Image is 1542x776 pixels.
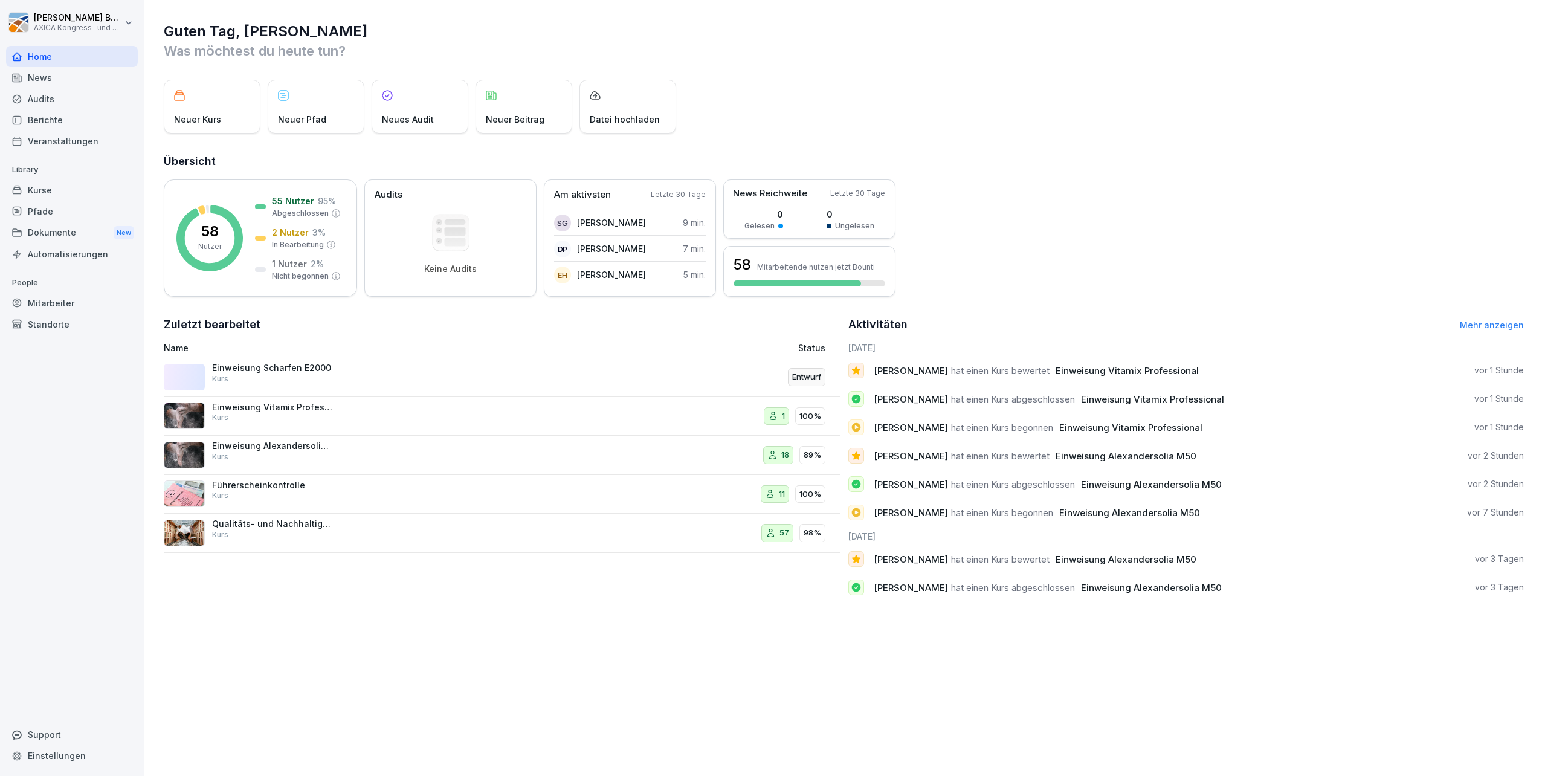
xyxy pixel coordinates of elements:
p: Gelesen [744,221,775,231]
p: Neuer Pfad [278,113,326,126]
p: In Bearbeitung [272,239,324,250]
p: 9 min. [683,216,706,229]
p: Neues Audit [382,113,434,126]
p: Ungelesen [835,221,874,231]
span: [PERSON_NAME] [874,479,948,490]
span: hat einen Kurs bewertet [951,554,1050,565]
p: 95 % [318,195,336,207]
p: vor 3 Tagen [1475,553,1524,565]
a: Berichte [6,109,138,131]
p: 1 Nutzer [272,257,307,270]
a: DokumenteNew [6,222,138,244]
p: 57 [779,527,789,539]
span: Einweisung Vitamix Professional [1059,422,1202,433]
span: hat einen Kurs abgeschlossen [951,479,1075,490]
p: 0 [744,208,783,221]
p: 55 Nutzer [272,195,314,207]
p: Entwurf [792,371,821,383]
span: hat einen Kurs bewertet [951,365,1050,377]
p: 7 min. [683,242,706,255]
p: 2 % [311,257,324,270]
p: [PERSON_NAME] Beck [34,13,122,23]
a: Automatisierungen [6,244,138,265]
h2: Zuletzt bearbeitet [164,316,840,333]
p: [PERSON_NAME] [577,242,646,255]
p: vor 1 Stunde [1474,364,1524,377]
p: Am aktivsten [554,188,611,202]
p: 100% [799,488,821,500]
p: 3 % [312,226,326,239]
a: Mehr anzeigen [1460,320,1524,330]
img: ji0aiyxvbyz8tq3ggjp5v0yx.png [164,403,205,429]
a: Mitarbeiter [6,293,138,314]
p: Library [6,160,138,179]
p: 89% [804,449,821,461]
span: Einweisung Vitamix Professional [1081,393,1224,405]
p: vor 1 Stunde [1474,393,1524,405]
span: [PERSON_NAME] [874,393,948,405]
span: [PERSON_NAME] [874,365,948,377]
span: Einweisung Alexandersolia M50 [1059,507,1200,519]
img: tysqa3kn17sbof1d0u0endyv.png [164,480,205,507]
h3: 58 [734,254,751,275]
p: Mitarbeitende nutzen jetzt Bounti [757,262,875,271]
p: Datei hochladen [590,113,660,126]
p: 0 [827,208,874,221]
p: People [6,273,138,293]
p: vor 3 Tagen [1475,581,1524,593]
a: Standorte [6,314,138,335]
p: Audits [375,188,402,202]
p: vor 2 Stunden [1468,450,1524,462]
h2: Übersicht [164,153,1524,170]
a: Einstellungen [6,745,138,766]
p: vor 1 Stunde [1474,421,1524,433]
p: 18 [781,449,789,461]
p: Einweisung Scharfen E2000 [212,363,333,373]
span: Einweisung Alexandersolia M50 [1056,450,1196,462]
p: Kurs [212,490,228,501]
p: vor 2 Stunden [1468,478,1524,490]
p: Name [164,341,595,354]
span: hat einen Kurs begonnen [951,422,1053,433]
p: Was möchtest du heute tun? [164,41,1524,60]
span: Einweisung Alexandersolia M50 [1081,479,1222,490]
a: Einweisung Scharfen E2000KursEntwurf [164,358,840,397]
span: Einweisung Vitamix Professional [1056,365,1199,377]
img: kr10s27pyqr9zptkmwfo66n3.png [164,442,205,468]
p: Letzte 30 Tage [651,189,706,200]
span: hat einen Kurs bewertet [951,450,1050,462]
p: Keine Audits [424,264,477,274]
span: Einweisung Alexandersolia M50 [1081,582,1222,593]
p: Kurs [212,373,228,384]
a: Qualitäts- und Nachhaltigkeitspolitik bei AXICAKurs5798% [164,514,840,553]
a: News [6,67,138,88]
div: New [114,226,134,240]
span: [PERSON_NAME] [874,422,948,433]
a: Kurse [6,179,138,201]
p: AXICA Kongress- und Tagungszentrum Pariser Platz 3 GmbH [34,24,122,32]
p: 100% [799,410,821,422]
div: SG [554,215,571,231]
p: Letzte 30 Tage [830,188,885,199]
h6: [DATE] [848,530,1524,543]
p: Neuer Beitrag [486,113,544,126]
p: vor 7 Stunden [1467,506,1524,519]
div: DP [554,241,571,257]
p: Einweisung Alexandersolia M50 [212,441,333,451]
a: Home [6,46,138,67]
span: hat einen Kurs begonnen [951,507,1053,519]
span: hat einen Kurs abgeschlossen [951,393,1075,405]
span: [PERSON_NAME] [874,582,948,593]
div: EH [554,267,571,283]
p: [PERSON_NAME] [577,268,646,281]
img: r1d5yf18y2brqtocaitpazkm.png [164,520,205,546]
h2: Aktivitäten [848,316,908,333]
p: 5 min. [683,268,706,281]
a: Audits [6,88,138,109]
span: Einweisung Alexandersolia M50 [1056,554,1196,565]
